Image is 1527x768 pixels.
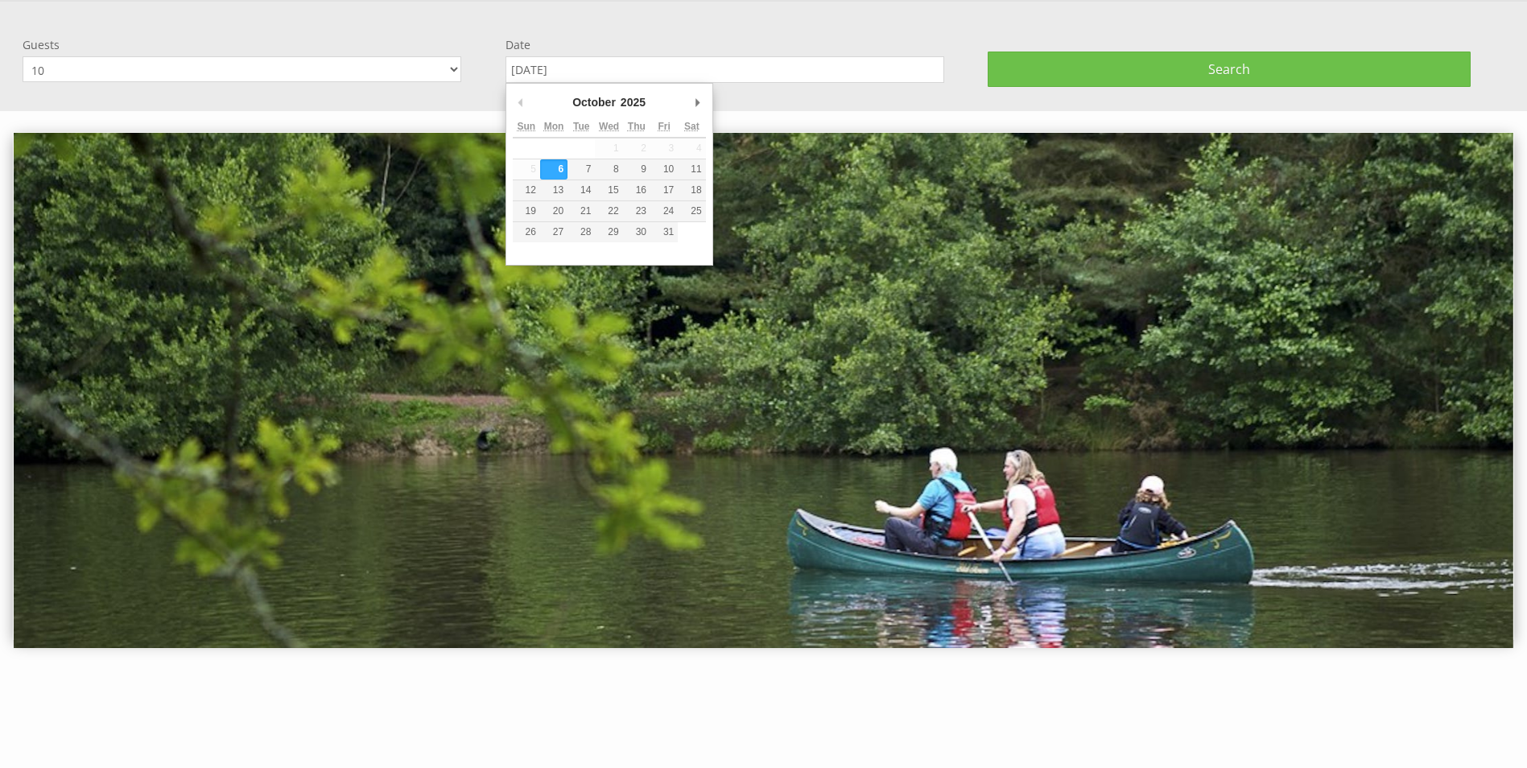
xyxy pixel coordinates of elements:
abbr: Tuesday [573,121,589,132]
button: 29 [595,222,622,242]
label: Guests [23,37,461,52]
button: 10 [650,159,678,180]
abbr: Sunday [517,121,535,132]
button: 6 [540,159,567,180]
button: 31 [650,222,678,242]
button: 20 [540,201,567,221]
button: 23 [623,201,650,221]
abbr: Saturday [684,121,700,132]
button: 13 [540,180,567,200]
abbr: Thursday [628,121,646,132]
button: 16 [623,180,650,200]
button: 26 [513,222,540,242]
button: 27 [540,222,567,242]
label: Date [506,37,944,52]
button: 24 [650,201,678,221]
button: 15 [595,180,622,200]
span: Search [1208,60,1250,78]
button: 18 [678,180,705,200]
button: 25 [678,201,705,221]
button: 11 [678,159,705,180]
button: 12 [513,180,540,200]
input: Arrival Date [506,56,944,83]
button: 19 [513,201,540,221]
abbr: Friday [658,121,670,132]
button: 17 [650,180,678,200]
button: 7 [567,159,595,180]
button: 14 [567,180,595,200]
button: Search [988,52,1471,87]
button: 22 [595,201,622,221]
abbr: Wednesday [599,121,619,132]
button: 28 [567,222,595,242]
button: 8 [595,159,622,180]
abbr: Monday [544,121,564,132]
button: 21 [567,201,595,221]
button: 9 [623,159,650,180]
button: 30 [623,222,650,242]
